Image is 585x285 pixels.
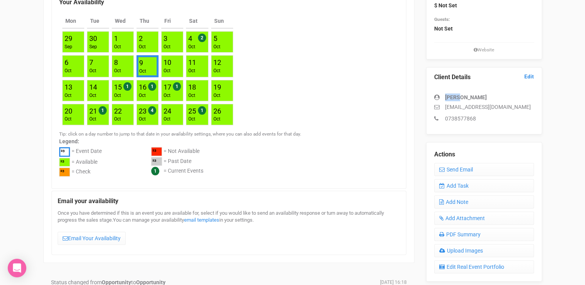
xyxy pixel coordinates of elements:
[151,157,162,166] div: ²³
[114,107,122,115] a: 22
[148,106,156,115] span: 4
[188,68,196,74] div: Oct
[99,106,107,115] span: 1
[173,82,181,91] span: 1
[161,14,183,29] th: Fri
[434,195,534,209] a: Add Note
[72,168,90,178] div: = Check
[164,44,171,50] div: Oct
[213,116,221,122] div: Oct
[164,68,171,74] div: Oct
[164,107,171,115] a: 24
[114,92,122,99] div: Oct
[139,116,147,122] div: Oct
[434,2,457,8] strong: $ Not Set
[434,212,534,225] a: Add Attachment
[434,73,534,82] legend: Client Details
[164,34,167,42] a: 3
[434,25,453,32] strong: Not Set
[139,59,143,67] a: 9
[139,83,147,91] a: 16
[62,14,84,29] th: Mon
[211,14,233,29] th: Sun
[59,158,70,167] div: ²³
[114,58,118,66] a: 8
[114,34,118,42] a: 1
[151,147,162,156] div: ²³
[188,83,196,91] a: 18
[213,107,221,115] a: 26
[213,92,221,99] div: Oct
[89,92,97,99] div: Oct
[59,168,70,176] div: ²³
[184,217,219,223] a: email templates
[65,68,72,74] div: Oct
[213,44,220,50] div: Oct
[65,34,72,42] a: 29
[186,14,208,29] th: Sat
[65,116,72,122] div: Oct
[136,14,159,29] th: Thu
[188,44,195,50] div: Oct
[434,179,534,192] a: Add Task
[164,83,171,91] a: 17
[114,44,121,50] div: Oct
[113,217,254,223] span: You can manage your availability in your settings.
[213,68,221,74] div: Oct
[123,82,131,91] span: 1
[198,34,206,42] span: 2
[89,68,96,74] div: Oct
[198,106,206,115] span: 1
[58,210,400,249] div: Once you have determined if this is an event you are available for, select if you would like to s...
[114,68,121,74] div: Oct
[89,44,97,50] div: Sep
[65,83,72,91] a: 13
[65,58,68,66] a: 6
[164,147,200,157] div: = Not Available
[164,116,171,122] div: Oct
[59,147,70,157] div: ²³
[89,58,93,66] a: 7
[188,107,196,115] a: 25
[164,167,203,176] div: = Current Events
[434,47,534,53] small: Website
[434,163,534,176] a: Send Email
[434,17,450,22] small: Guests:
[188,92,196,99] div: Oct
[87,14,109,29] th: Tue
[59,131,301,137] small: Tip: click on a day number to jump to that date in your availability settings, where you can also...
[58,232,126,245] a: Email Your Availability
[213,58,221,66] a: 12
[112,14,134,29] th: Wed
[164,92,171,99] div: Oct
[188,34,192,42] a: 4
[151,167,159,175] span: 1
[114,83,122,91] a: 15
[89,116,97,122] div: Oct
[213,83,221,91] a: 19
[524,73,534,80] a: Edit
[164,58,171,66] a: 10
[434,103,534,111] p: [EMAIL_ADDRESS][DOMAIN_NAME]
[188,116,196,122] div: Oct
[65,44,72,50] div: Sep
[139,92,147,99] div: Oct
[89,83,97,91] a: 14
[434,115,534,122] p: 0738577868
[188,58,196,66] a: 11
[434,244,534,257] a: Upload Images
[139,68,146,75] div: Oct
[434,150,534,159] legend: Actions
[114,116,122,122] div: Oct
[434,228,534,241] a: PDF Summary
[139,34,143,42] a: 2
[89,107,97,115] a: 21
[72,158,97,168] div: = Available
[148,82,156,91] span: 1
[445,94,487,100] strong: [PERSON_NAME]
[164,157,191,167] div: = Past Date
[65,107,72,115] a: 20
[434,260,534,273] a: Edit Real Event Portfolio
[65,92,72,99] div: Oct
[89,34,97,42] a: 30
